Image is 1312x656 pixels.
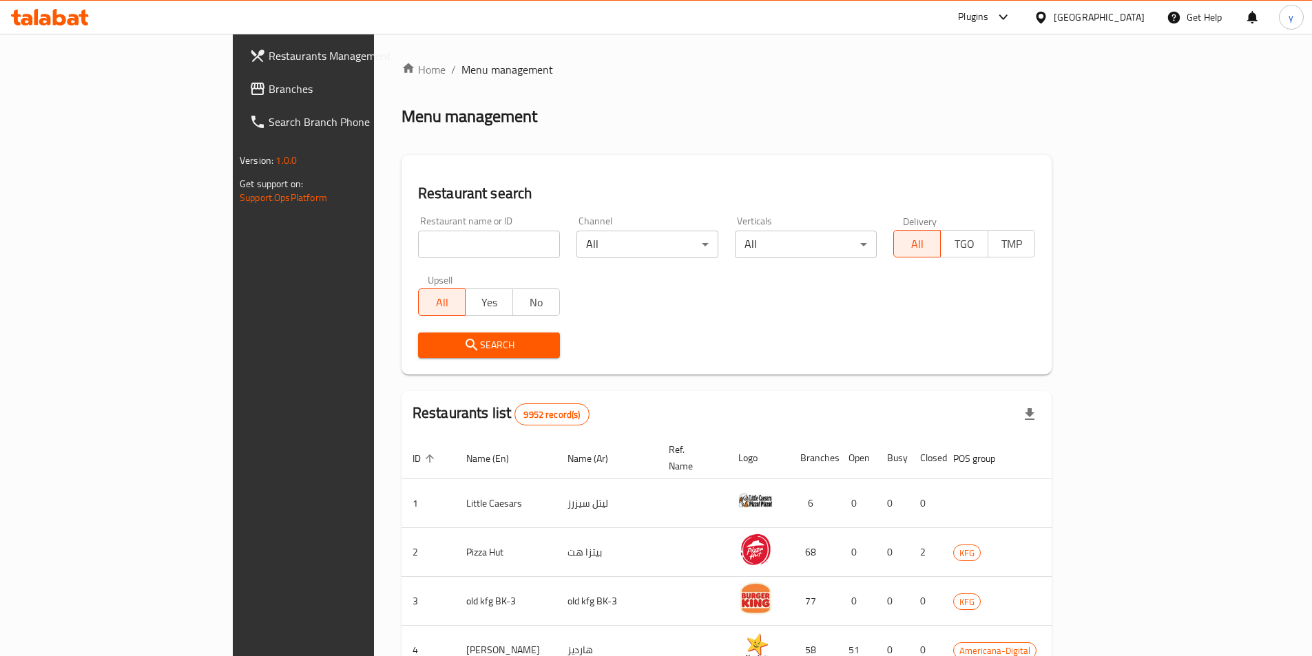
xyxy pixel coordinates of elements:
[240,175,303,193] span: Get support on:
[556,528,658,577] td: بيتزا هت
[418,288,466,316] button: All
[876,577,909,626] td: 0
[1013,398,1046,431] div: Export file
[727,437,789,479] th: Logo
[988,230,1035,257] button: TMP
[240,151,273,169] span: Version:
[789,577,837,626] td: 77
[461,61,553,78] span: Menu management
[413,403,590,425] h2: Restaurants list
[576,231,718,258] div: All
[413,450,439,467] span: ID
[269,81,441,97] span: Branches
[514,403,589,425] div: Total records count
[837,528,876,577] td: 0
[954,594,980,610] span: KFG
[876,528,909,577] td: 0
[429,337,549,354] span: Search
[958,9,988,25] div: Plugins
[418,231,560,258] input: Search for restaurant name or ID..
[455,577,556,626] td: old kfg BK-3
[940,230,988,257] button: TGO
[568,450,626,467] span: Name (Ar)
[269,114,441,130] span: Search Branch Phone
[876,437,909,479] th: Busy
[1054,10,1145,25] div: [GEOGRAPHIC_DATA]
[837,577,876,626] td: 0
[954,545,980,561] span: KFG
[269,47,441,64] span: Restaurants Management
[738,581,773,615] img: old kfg BK-3
[556,577,658,626] td: old kfg BK-3
[418,183,1035,204] h2: Restaurant search
[909,577,942,626] td: 0
[238,105,452,138] a: Search Branch Phone
[556,479,658,528] td: ليتل سيزرز
[837,437,876,479] th: Open
[909,437,942,479] th: Closed
[735,231,877,258] div: All
[424,293,460,313] span: All
[512,288,560,316] button: No
[455,479,556,528] td: Little Caesars
[837,479,876,528] td: 0
[789,528,837,577] td: 68
[669,441,711,474] span: Ref. Name
[451,61,456,78] li: /
[953,450,1013,467] span: POS group
[275,151,297,169] span: 1.0.0
[909,479,942,528] td: 0
[994,234,1030,254] span: TMP
[238,39,452,72] a: Restaurants Management
[515,408,588,421] span: 9952 record(s)
[946,234,982,254] span: TGO
[789,437,837,479] th: Branches
[903,216,937,226] label: Delivery
[789,479,837,528] td: 6
[893,230,941,257] button: All
[471,293,507,313] span: Yes
[899,234,935,254] span: All
[455,528,556,577] td: Pizza Hut
[909,528,942,577] td: 2
[519,293,554,313] span: No
[418,332,560,358] button: Search
[466,450,527,467] span: Name (En)
[738,532,773,567] img: Pizza Hut
[240,189,327,207] a: Support.OpsPlatform
[428,275,453,284] label: Upsell
[402,105,537,127] h2: Menu management
[738,483,773,518] img: Little Caesars
[1289,10,1293,25] span: y
[465,288,512,316] button: Yes
[876,479,909,528] td: 0
[238,72,452,105] a: Branches
[402,61,1052,78] nav: breadcrumb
